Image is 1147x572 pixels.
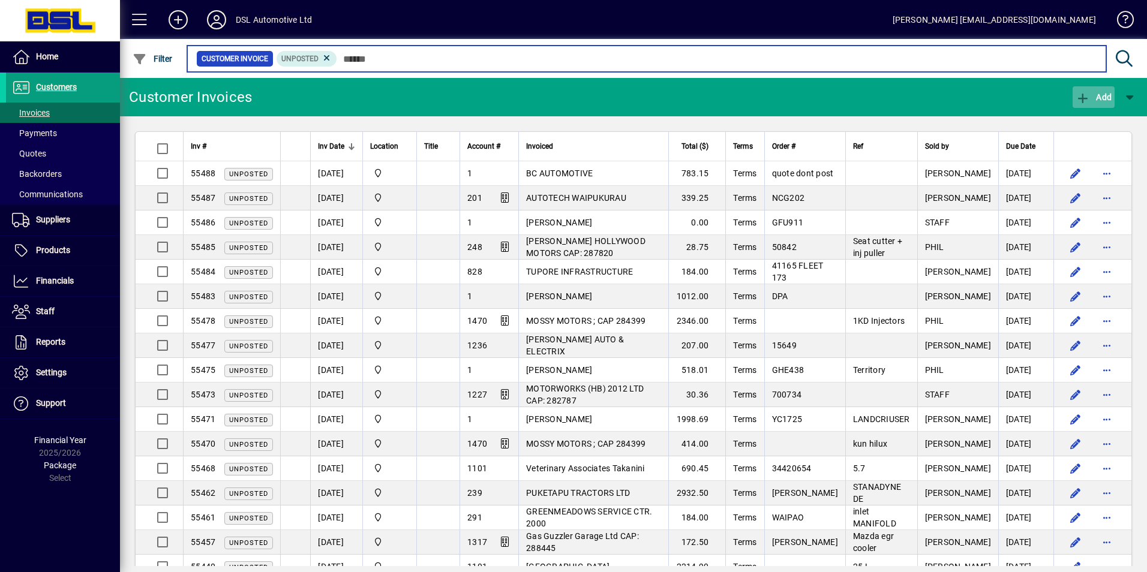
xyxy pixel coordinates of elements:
span: 55471 [191,414,215,424]
span: Suppliers [36,215,70,224]
span: 1236 [467,341,487,350]
div: Location [370,140,409,153]
mat-chip: Customer Invoice Status: Unposted [277,51,337,67]
td: [DATE] [998,186,1053,210]
button: Edit [1066,459,1085,478]
td: [DATE] [998,235,1053,260]
span: 1227 [467,390,487,399]
td: 783.15 [668,161,725,186]
span: 55478 [191,316,215,326]
button: More options [1097,508,1116,527]
a: Staff [6,297,120,327]
span: Terms [733,390,756,399]
button: Edit [1066,237,1085,257]
span: Unposted [229,441,268,448]
td: [DATE] [310,481,362,505]
span: inlet MANIFOLD [853,507,896,528]
td: [DATE] [310,260,362,284]
td: [DATE] [998,161,1053,186]
a: Backorders [6,164,120,184]
span: Account # [467,140,500,153]
span: NCG202 [772,193,805,203]
span: Support [36,398,66,408]
span: Central [370,511,409,524]
span: Central [370,437,409,450]
td: [DATE] [310,407,362,432]
button: Edit [1066,287,1085,306]
span: 828 [467,267,482,276]
td: [DATE] [310,432,362,456]
span: Terms [733,562,756,571]
span: Central [370,216,409,229]
span: Invoiced [526,140,553,153]
span: Central [370,388,409,401]
span: [GEOGRAPHIC_DATA] [526,562,609,571]
span: PHIL [925,365,944,375]
span: Central [370,363,409,377]
button: Edit [1066,434,1085,453]
td: [DATE] [310,383,362,407]
span: TUPORE INFRASTRUCTURE [526,267,633,276]
span: Location [370,140,398,153]
span: Terms [733,291,756,301]
td: 184.00 [668,260,725,284]
span: Financial Year [34,435,86,445]
span: Unposted [229,219,268,227]
span: 1 [467,168,472,178]
span: 1470 [467,439,487,448]
td: [DATE] [310,505,362,530]
span: Central [370,314,409,327]
span: Quotes [12,149,46,158]
button: More options [1097,360,1116,380]
span: 55488 [191,168,215,178]
span: Payments [12,128,57,138]
span: Unposted [229,195,268,203]
span: Customer Invoice [202,53,268,65]
span: 1 [467,291,472,301]
td: [DATE] [998,210,1053,235]
div: [PERSON_NAME] [EMAIL_ADDRESS][DOMAIN_NAME] [893,10,1096,29]
span: [PERSON_NAME] [526,218,592,227]
span: 248 [467,242,482,252]
span: Unposted [281,55,319,63]
span: YC1725 [772,414,803,424]
div: Due Date [1006,140,1046,153]
span: Home [36,52,58,61]
span: 1470 [467,316,487,326]
a: Home [6,42,120,72]
span: Central [370,413,409,426]
td: 339.25 [668,186,725,210]
td: [DATE] [310,235,362,260]
span: Mazda egr cooler [853,531,894,553]
a: Suppliers [6,205,120,235]
span: 25 L [853,562,870,571]
button: Edit [1066,311,1085,330]
span: 55475 [191,365,215,375]
td: [DATE] [310,309,362,333]
span: 1317 [467,537,487,547]
a: Communications [6,184,120,204]
td: [DATE] [310,210,362,235]
div: Invoiced [526,140,661,153]
span: Unposted [229,465,268,473]
span: Territory [853,365,885,375]
span: 55477 [191,341,215,350]
div: Inv Date [318,140,355,153]
span: Add [1076,92,1112,102]
td: 1998.69 [668,407,725,432]
button: More options [1097,385,1116,404]
span: Unposted [229,342,268,350]
td: 172.50 [668,530,725,555]
span: 1 [467,218,472,227]
span: Terms [733,463,756,473]
button: Edit [1066,410,1085,429]
td: 2346.00 [668,309,725,333]
td: [DATE] [998,481,1053,505]
td: [DATE] [310,161,362,186]
span: Terms [733,414,756,424]
td: 518.01 [668,358,725,383]
button: Edit [1066,532,1085,552]
span: 1 [467,414,472,424]
span: kun hilux [853,439,887,448]
span: Unposted [229,564,268,571]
